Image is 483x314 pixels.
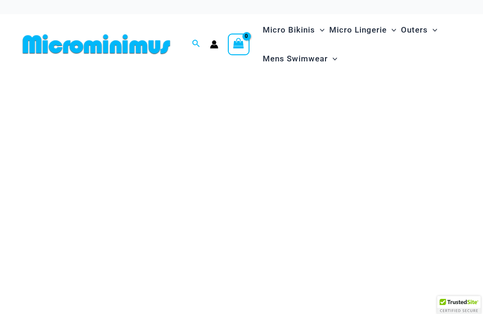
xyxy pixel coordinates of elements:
[210,40,218,49] a: Account icon link
[259,14,464,75] nav: Site Navigation
[315,18,325,42] span: Menu Toggle
[401,18,428,42] span: Outers
[329,18,387,42] span: Micro Lingerie
[387,18,396,42] span: Menu Toggle
[192,38,200,50] a: Search icon link
[328,47,337,71] span: Menu Toggle
[327,16,399,44] a: Micro LingerieMenu ToggleMenu Toggle
[263,18,315,42] span: Micro Bikinis
[260,16,327,44] a: Micro BikinisMenu ToggleMenu Toggle
[399,16,440,44] a: OutersMenu ToggleMenu Toggle
[19,34,174,55] img: MM SHOP LOGO FLAT
[428,18,437,42] span: Menu Toggle
[228,34,250,55] a: View Shopping Cart, empty
[260,44,340,73] a: Mens SwimwearMenu ToggleMenu Toggle
[437,296,481,314] div: TrustedSite Certified
[263,47,328,71] span: Mens Swimwear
